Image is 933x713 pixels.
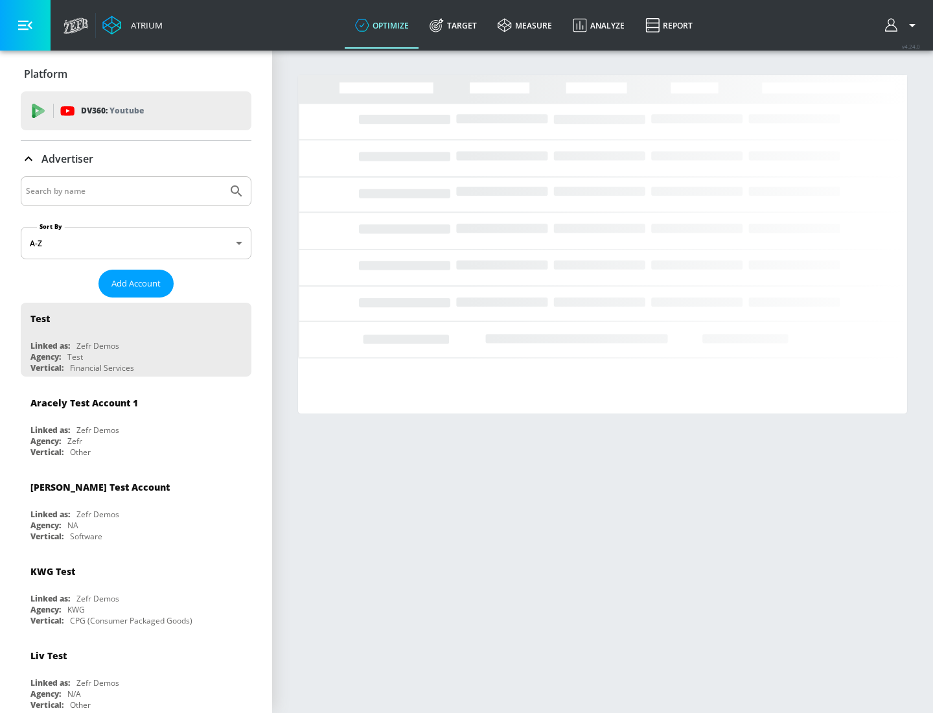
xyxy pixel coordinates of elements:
div: Zefr Demos [76,425,119,436]
a: Atrium [102,16,163,35]
div: DV360: Youtube [21,91,251,130]
div: CPG (Consumer Packaged Goods) [70,615,192,626]
p: Advertiser [41,152,93,166]
div: NA [67,520,78,531]
div: TestLinked as:Zefr DemosAgency:TestVertical:Financial Services [21,303,251,377]
div: Other [70,447,91,458]
div: Software [70,531,102,542]
div: Linked as: [30,425,70,436]
div: Vertical: [30,615,63,626]
p: DV360: [81,104,144,118]
div: Vertical: [30,447,63,458]
div: Agency: [30,351,61,362]
div: Vertical: [30,362,63,373]
div: [PERSON_NAME] Test Account [30,481,170,493]
div: Zefr Demos [76,340,119,351]
p: Youtube [109,104,144,117]
div: Agency: [30,520,61,531]
div: Atrium [126,19,163,31]
div: Test [30,312,50,325]
div: Zefr [67,436,82,447]
div: Vertical: [30,699,63,710]
div: KWG Test [30,565,75,578]
div: N/A [67,688,81,699]
div: Aracely Test Account 1Linked as:Zefr DemosAgency:ZefrVertical:Other [21,387,251,461]
div: Agency: [30,604,61,615]
div: Vertical: [30,531,63,542]
div: [PERSON_NAME] Test AccountLinked as:Zefr DemosAgency:NAVertical:Software [21,471,251,545]
div: Platform [21,56,251,92]
div: Liv Test [30,649,67,662]
div: Linked as: [30,593,70,604]
div: KWG TestLinked as:Zefr DemosAgency:KWGVertical:CPG (Consumer Packaged Goods) [21,555,251,629]
div: Aracely Test Account 1 [30,397,138,409]
button: Add Account [98,270,174,298]
div: Advertiser [21,141,251,177]
p: Platform [24,67,67,81]
div: Other [70,699,91,710]
div: Zefr Demos [76,677,119,688]
a: Report [635,2,703,49]
a: measure [487,2,562,49]
div: Linked as: [30,677,70,688]
div: Financial Services [70,362,134,373]
div: Linked as: [30,509,70,520]
a: Analyze [562,2,635,49]
div: Zefr Demos [76,509,119,520]
input: Search by name [26,183,222,200]
div: KWG [67,604,85,615]
div: Agency: [30,688,61,699]
span: v 4.24.0 [902,43,920,50]
span: Add Account [111,276,161,291]
div: A-Z [21,227,251,259]
div: Linked as: [30,340,70,351]
label: Sort By [37,222,65,231]
a: optimize [345,2,419,49]
div: Test [67,351,83,362]
div: Agency: [30,436,61,447]
div: Zefr Demos [76,593,119,604]
a: Target [419,2,487,49]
